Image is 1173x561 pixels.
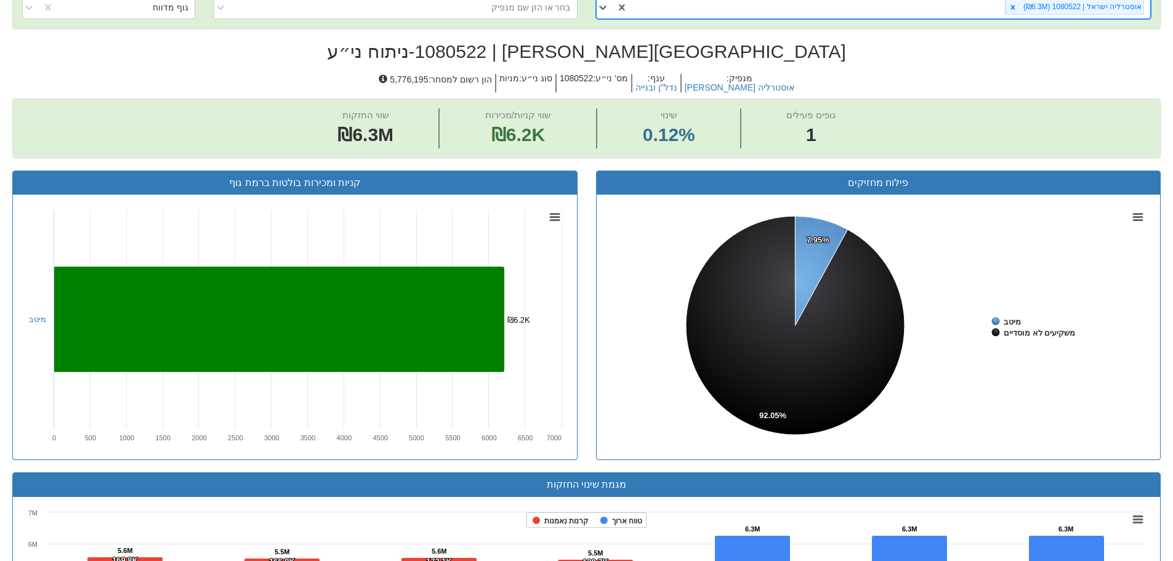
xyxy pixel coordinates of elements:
tspan: 5.6M [432,547,446,555]
tspan: 6.3M [745,525,760,533]
tspan: משקיעים לא מוסדיים [1004,328,1075,337]
tspan: 6.3M [1058,525,1073,533]
span: ₪6.3M [337,124,393,145]
div: גוף מדווח [153,1,188,14]
h5: ענף : [631,74,680,93]
h5: סוג ני״ע : מניות [495,74,555,93]
tspan: 92.05% [759,411,787,420]
text: 2500 [228,434,243,442]
tspan: קרנות נאמנות [544,517,589,525]
h3: פילוח מחזיקים [606,177,1151,188]
text: 3000 [264,434,278,442]
text: 6M [28,541,38,548]
span: גופים פעילים [786,110,835,120]
text: 500 [84,434,95,442]
text: 5500 [445,434,460,442]
button: אוסטרליה [PERSON_NAME] [685,83,794,92]
text: 1500 [155,434,170,442]
h3: קניות ומכירות בולטות ברמת גוף [22,177,568,188]
text: 3500 [300,434,315,442]
h5: מס' ני״ע : 1080522 [555,74,631,93]
div: בחר או הזן שם מנפיק [491,1,571,14]
text: 4500 [373,434,387,442]
text: 6000 [482,434,496,442]
span: 1 [786,122,835,148]
h3: מגמת שינוי החזקות [22,479,1151,490]
span: שינוי [661,110,677,120]
text: 0 [52,434,55,442]
text: 2000 [191,434,206,442]
text: 1000 [119,434,134,442]
text: 7M [28,509,38,517]
tspan: ₪6.2K [507,315,530,325]
tspan: 6.3M [902,525,917,533]
span: 0.12% [643,122,695,148]
tspan: 5.5M [275,548,289,555]
h5: מנפיק : [680,74,797,93]
text: 5000 [409,434,424,442]
tspan: 7.95% [807,235,829,244]
tspan: 5.5M [588,549,603,557]
text: 7000 [546,434,561,442]
span: שווי החזקות [342,110,389,120]
button: נדל"ן ובנייה [635,83,677,92]
h5: הון רשום למסחר : 5,776,195 [376,74,495,93]
tspan: 5.6M [118,547,132,554]
span: שווי קניות/מכירות [485,110,551,120]
h2: [GEOGRAPHIC_DATA][PERSON_NAME] | 1080522 - ניתוח ני״ע [12,41,1161,62]
a: מיטב [29,315,46,324]
tspan: טווח ארוך [612,517,642,525]
tspan: מיטב [1004,317,1021,326]
text: 4000 [336,434,351,442]
span: ₪6.2K [491,124,545,145]
text: 6500 [517,434,532,442]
